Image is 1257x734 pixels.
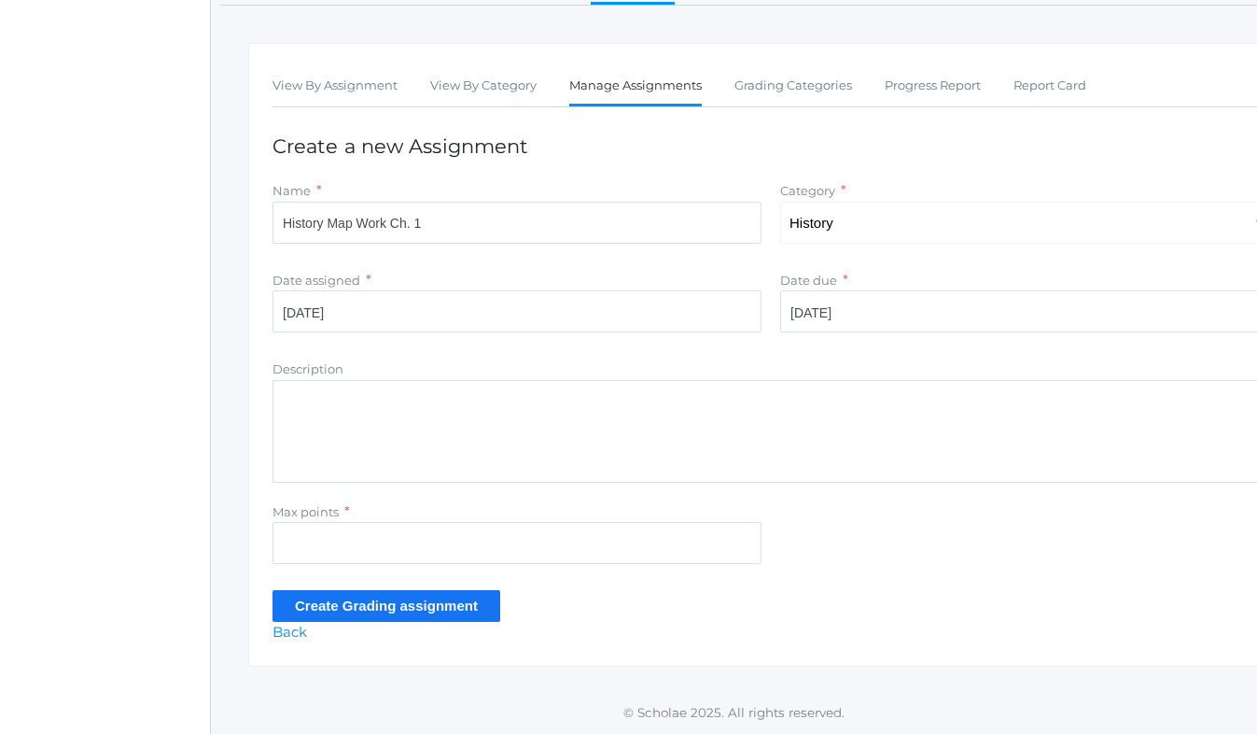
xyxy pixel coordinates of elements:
p: © Scholae 2025. All rights reserved. [211,703,1257,722]
a: View By Assignment [272,67,398,105]
label: Description [272,361,343,376]
label: Date assigned [272,273,360,288]
a: Report Card [1013,67,1086,105]
label: Name [272,183,311,198]
a: View By Category [430,67,537,105]
label: Date due [780,273,837,288]
a: Progress Report [885,67,981,105]
label: Category [780,183,835,198]
input: Create Grading assignment [272,590,500,621]
a: Manage Assignments [569,67,702,107]
label: Max points [272,504,339,519]
a: Grading Categories [734,67,852,105]
a: Back [272,623,307,641]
